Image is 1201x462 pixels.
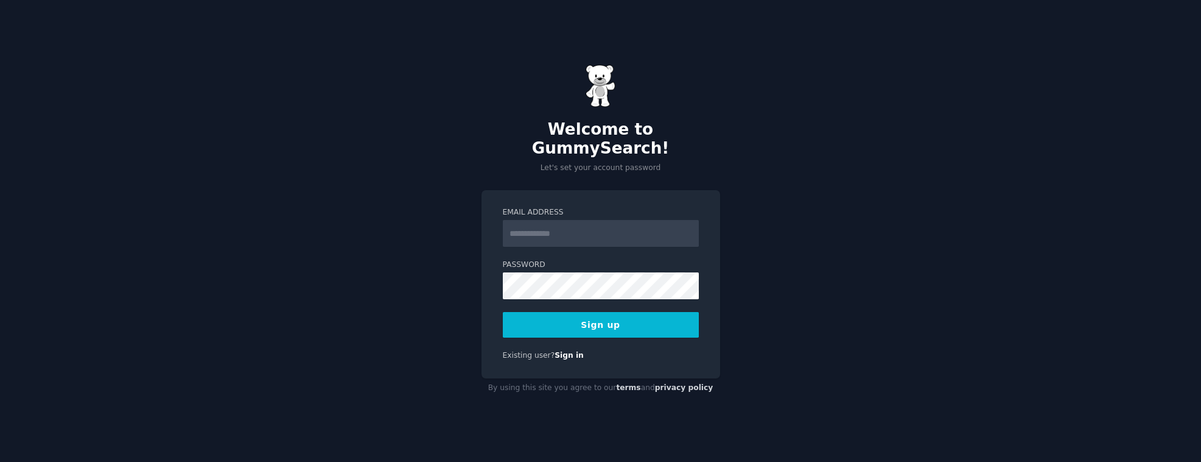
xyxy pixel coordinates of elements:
span: Existing user? [503,351,555,360]
label: Password [503,260,699,271]
p: Let's set your account password [481,163,720,174]
button: Sign up [503,312,699,338]
div: By using this site you agree to our and [481,378,720,398]
a: Sign in [555,351,584,360]
label: Email Address [503,207,699,218]
a: privacy policy [655,383,713,392]
a: terms [616,383,640,392]
h2: Welcome to GummySearch! [481,120,720,158]
img: Gummy Bear [586,65,616,107]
